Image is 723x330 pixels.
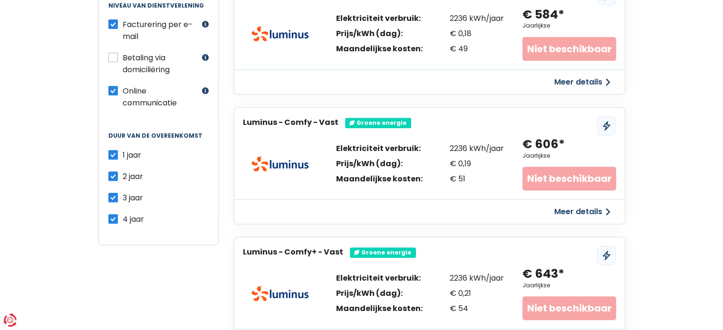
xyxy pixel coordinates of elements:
[522,22,550,29] div: Jaarlijkse
[450,160,504,168] div: € 0,19
[522,37,616,61] div: Niet beschikbaar
[251,286,308,301] img: Luminus
[450,290,504,297] div: € 0,21
[450,145,504,152] div: 2236 kWh/jaar
[522,137,565,152] div: € 606*
[243,247,343,256] h3: Luminus - Comfy+ - Vast
[450,274,504,282] div: 2236 kWh/jaar
[549,203,616,220] button: Meer details
[522,296,616,320] div: Niet beschikbaar
[251,26,308,41] img: Luminus
[522,266,564,282] div: € 643*
[336,45,423,53] div: Maandelijkse kosten:
[336,15,423,22] div: Elektriciteit verbruik:
[123,214,144,225] span: 4 jaar
[123,192,143,203] span: 3 jaar
[450,175,504,183] div: € 51
[108,132,209,149] legend: Duur van de overeenkomst
[243,118,338,127] h3: Luminus - Comfy - Vast
[123,85,200,109] label: Online communicatie
[549,74,616,91] button: Meer details
[123,19,200,42] label: Facturering per e-mail
[522,167,616,190] div: Niet beschikbaar
[345,118,411,128] div: Groene energie
[336,305,423,312] div: Maandelijkse kosten:
[522,282,550,289] div: Jaarlijkse
[108,2,209,19] legend: Niveau van dienstverlening
[350,247,416,258] div: Groene energie
[450,305,504,312] div: € 54
[336,160,423,168] div: Prijs/kWh (dag):
[336,175,423,183] div: Maandelijkse kosten:
[123,150,141,160] span: 1 jaar
[336,274,423,282] div: Elektriciteit verbruik:
[450,15,504,22] div: 2236 kWh/jaar
[450,45,504,53] div: € 49
[522,7,564,23] div: € 584*
[450,30,504,38] div: € 0,18
[336,290,423,297] div: Prijs/kWh (dag):
[251,156,308,171] img: Luminus
[123,171,143,182] span: 2 jaar
[336,145,423,152] div: Elektriciteit verbruik:
[123,52,200,75] label: Betaling via domiciliëring
[336,30,423,38] div: Prijs/kWh (dag):
[522,152,550,159] div: Jaarlijkse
